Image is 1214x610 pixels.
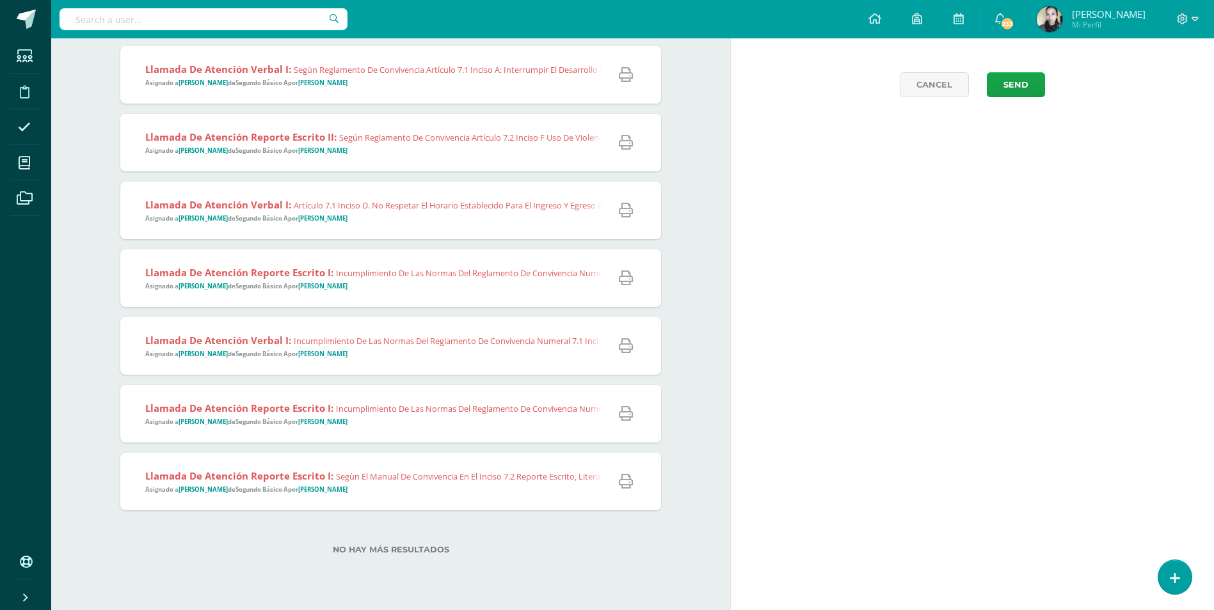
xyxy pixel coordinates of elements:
[145,334,291,347] strong: Llamada de Atención Verbal I:
[1037,6,1062,32] img: 464bce3dffee38d2bb2667354865907a.png
[298,350,347,358] strong: [PERSON_NAME]
[236,282,288,290] strong: Segundo Básico A
[336,471,942,482] span: Segùn el manual de convivencia en el inciso 7.2 Reporte Escrito, Literal f. “Uso de violencia fís...
[179,146,228,155] strong: [PERSON_NAME]
[1000,17,1014,31] span: 233
[236,214,288,223] strong: Segundo Básico A
[294,199,752,211] span: Artículo 7.1 inciso d. No respetar el horario establecido para el ingreso y egreso al centro educ...
[145,418,347,426] span: Asignado a de por
[145,266,333,279] strong: Llamada de Atención Reporte Escrito I:
[179,214,228,223] strong: [PERSON_NAME]
[145,469,333,482] strong: Llamada de Atención Reporte Escrito I:
[900,72,969,97] a: Cancel
[294,335,1114,347] span: Incumplimiento de las normas del Reglamento de Convivencia numeral 7.1 inciso A. Art. 7.1 inciso ...
[339,132,873,143] span: Según reglamento de convivencia artículo 7.2 inciso f Uso de violencia física y/o verbal contra a...
[145,485,347,494] span: Asignado a de por
[294,64,938,75] span: Según reglamento de convivencia artículo 7.1 inciso A: Interrumpir el desarrollo del proceso de e...
[145,350,347,358] span: Asignado a de por
[179,485,228,494] strong: [PERSON_NAME]
[1072,8,1146,20] span: [PERSON_NAME]
[236,79,288,87] strong: Segundo Básico A
[179,282,228,290] strong: [PERSON_NAME]
[145,63,291,75] strong: Llamada de Atención Verbal I:
[145,79,347,87] span: Asignado a de por
[298,214,347,223] strong: [PERSON_NAME]
[179,350,228,358] strong: [PERSON_NAME]
[145,214,347,223] span: Asignado a de por
[298,79,347,87] strong: [PERSON_NAME]
[298,146,347,155] strong: [PERSON_NAME]
[145,198,291,211] strong: Llamada de Atención Verbal I:
[145,402,333,414] strong: Llamada de Atención Reporte Escrito I:
[145,282,347,290] span: Asignado a de por
[179,418,228,426] strong: [PERSON_NAME]
[236,485,288,494] strong: Segundo Básico A
[236,350,288,358] strong: Segundo Básico A
[236,418,288,426] strong: Segundo Básico A
[145,146,347,155] span: Asignado a de por
[298,418,347,426] strong: [PERSON_NAME]
[236,146,288,155] strong: Segundo Básico A
[179,79,228,87] strong: [PERSON_NAME]
[120,545,661,554] label: No hay más resultados
[60,8,347,30] input: Search a user…
[298,282,347,290] strong: [PERSON_NAME]
[145,130,337,143] strong: Llamada de Atención Reporte Escrito II:
[336,267,1061,279] span: Incumplimiento de las normas del Reglamento de Convivencia numeral 7.2 inciso f Artículo 7.2 Inci...
[987,72,1045,97] button: Send
[1072,19,1146,30] span: Mi Perfil
[298,485,347,494] strong: [PERSON_NAME]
